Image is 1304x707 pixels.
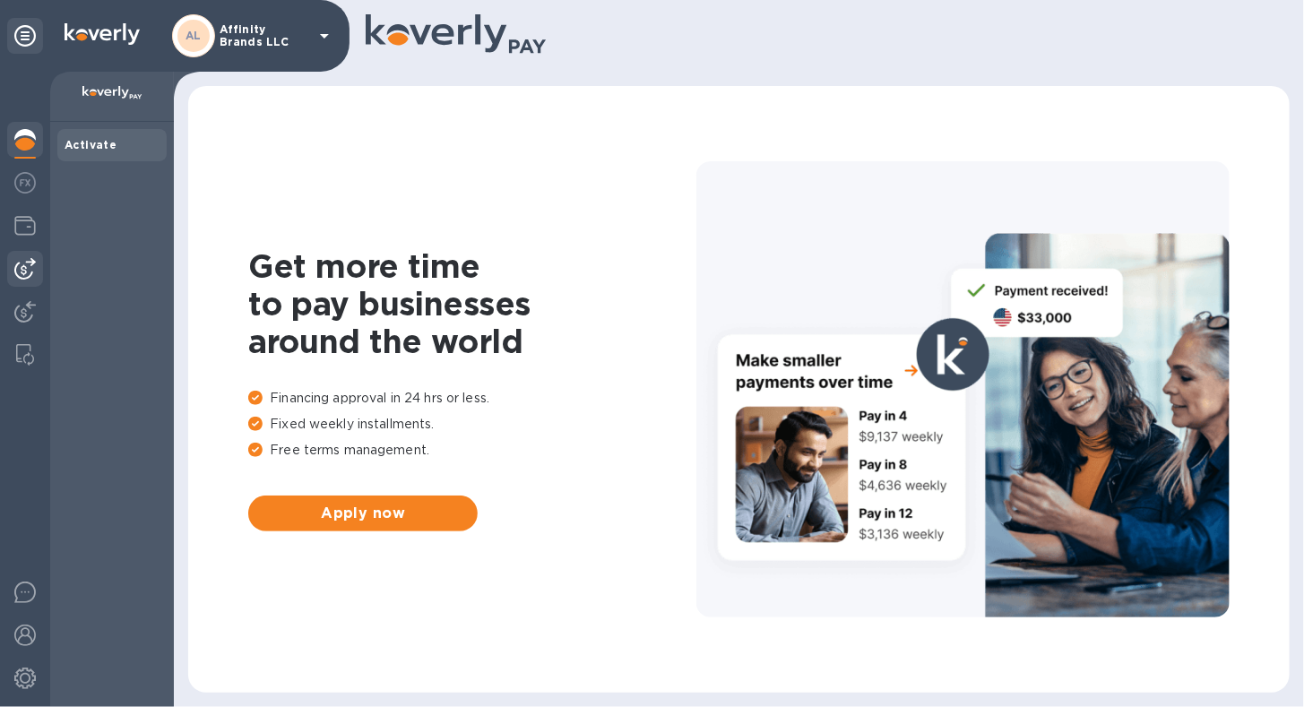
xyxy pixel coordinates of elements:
button: Apply now [248,496,478,531]
h1: Get more time to pay businesses around the world [248,247,696,360]
p: Fixed weekly installments. [248,415,696,434]
p: Free terms management. [248,441,696,460]
img: Foreign exchange [14,172,36,194]
p: Affinity Brands LLC [220,23,309,48]
span: Apply now [263,503,463,524]
img: Wallets [14,215,36,237]
p: Financing approval in 24 hrs or less. [248,389,696,408]
b: Activate [65,138,117,151]
img: Logo [65,23,140,45]
b: AL [186,29,202,42]
div: Unpin categories [7,18,43,54]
